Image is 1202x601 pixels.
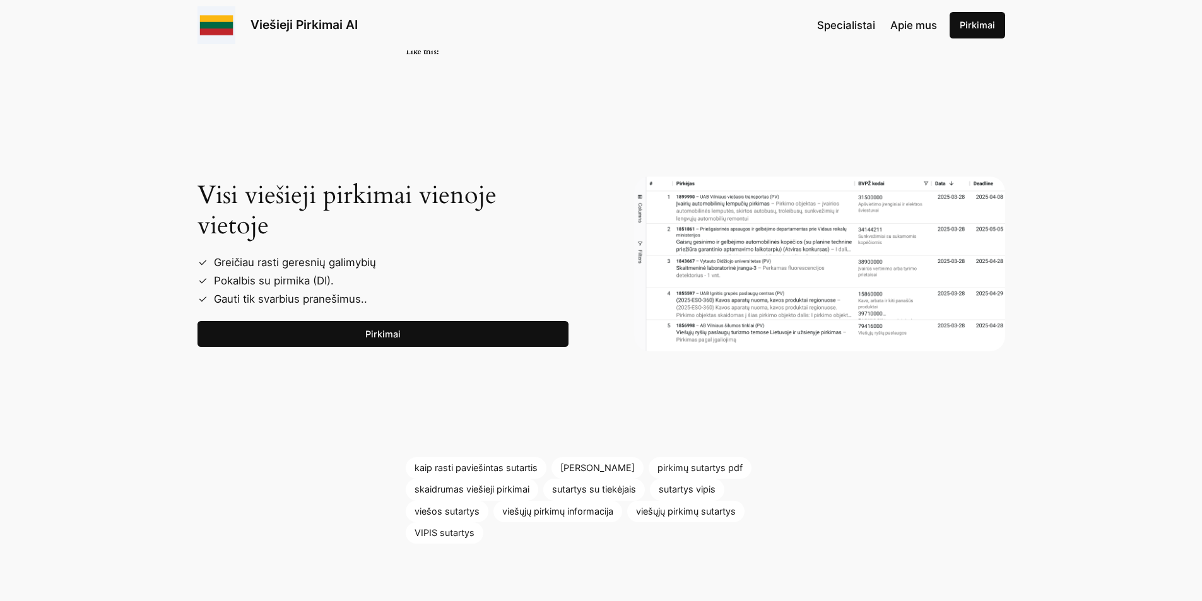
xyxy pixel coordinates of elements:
[406,457,546,479] a: kaip rasti paviešintas sutartis
[406,522,483,544] a: VIPIS sutartys
[649,457,751,479] a: pirkimų sutartys pdf
[208,290,569,308] li: Gauti tik svarbius pranešimus..
[197,180,569,241] h2: Visi viešieji pirkimai vienoje vietoje
[197,6,235,44] img: Viešieji pirkimai logo
[250,17,358,32] a: Viešieji Pirkimai AI
[650,479,724,500] a: sutartys vipis
[406,501,488,522] a: viešos sutartys
[950,12,1005,38] a: Pirkimai
[627,501,745,522] a: viešųjų pirkimų sutartys
[406,64,797,99] iframe: Like or Reblog
[208,272,569,290] li: Pokalbis su pirmika (DI).
[817,17,937,33] nav: Navigation
[817,17,875,33] a: Specialistai
[890,19,937,32] span: Apie mus
[551,457,644,479] a: [PERSON_NAME]
[406,479,538,500] a: skaidrumas viešieji pirkimai
[890,17,937,33] a: Apie mus
[208,254,569,272] li: Greičiau rasti geresnių galimybių
[543,479,645,500] a: sutartys su tiekėjais
[406,39,439,56] h3: Like this:
[493,501,622,522] a: viešųjų pirkimų informacija
[817,19,875,32] span: Specialistai
[197,321,569,347] a: Pirkimai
